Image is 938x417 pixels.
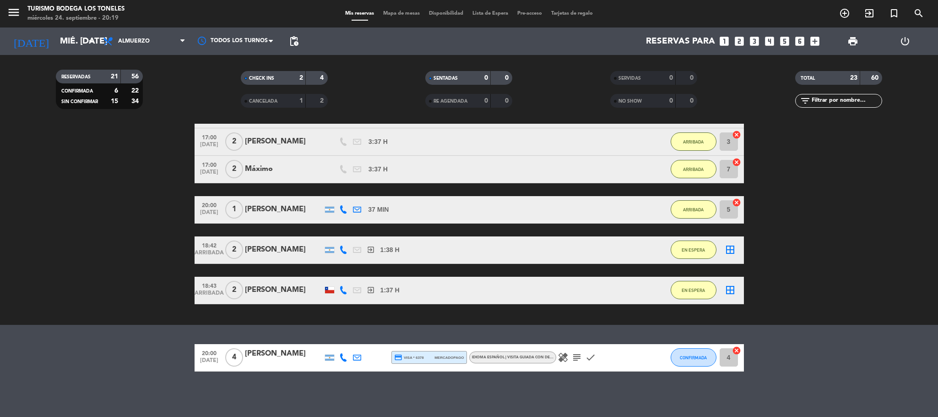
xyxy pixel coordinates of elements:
span: 1 [225,200,243,219]
strong: 2 [299,75,303,81]
strong: 60 [871,75,880,81]
span: SENTADAS [434,76,458,81]
strong: 34 [131,98,141,104]
strong: 22 [131,88,141,94]
span: Lista de Espera [468,11,513,16]
span: 20:00 [198,199,221,210]
span: Almuerzo [118,38,150,44]
div: miércoles 24. septiembre - 20:19 [27,14,125,23]
span: visa * 6378 [394,353,424,362]
span: CONFIRMADA [680,355,707,360]
i: check [585,352,596,363]
span: 4 [225,348,243,367]
i: healing [558,352,569,363]
span: ARRIBADA [683,167,704,172]
span: CANCELADA [249,99,277,104]
span: 1:38 H [380,245,400,255]
span: 3:37 H [369,137,388,147]
span: [DATE] [198,169,221,180]
i: subject [571,352,582,363]
span: EN ESPERA [682,247,705,252]
span: Disponibilidad [424,11,468,16]
strong: 21 [111,73,118,80]
strong: 0 [690,75,695,81]
strong: 0 [690,98,695,104]
span: CONFIRMADA [61,89,93,93]
strong: 1 [299,98,303,104]
span: RE AGENDADA [434,99,467,104]
i: looks_3 [748,35,760,47]
button: EN ESPERA [671,281,716,299]
span: NO SHOW [618,99,642,104]
strong: 0 [669,98,673,104]
i: looks_one [718,35,730,47]
span: 18:42 [198,240,221,250]
i: border_all [725,244,736,255]
i: credit_card [394,353,402,362]
strong: 0 [505,75,510,81]
i: turned_in_not [889,8,900,19]
strong: 0 [484,75,488,81]
div: [PERSON_NAME] [245,203,323,215]
span: EN ESPERA [682,288,705,293]
div: LOG OUT [879,27,931,55]
i: arrow_drop_down [85,36,96,47]
span: TOTAL [801,76,815,81]
i: looks_two [733,35,745,47]
i: power_settings_new [900,36,911,47]
button: CONFIRMADA [671,348,716,367]
i: border_all [725,285,736,296]
button: ARRIBADA [671,200,716,219]
span: 2 [225,132,243,151]
span: RESERVADAS [61,75,91,79]
span: [DATE] [198,357,221,368]
span: 3:37 H [369,164,388,175]
span: ARRIBADA [198,290,221,301]
span: Mis reservas [341,11,379,16]
span: ARRIBADA [683,139,704,144]
strong: 4 [320,75,325,81]
div: Máximo [245,163,323,175]
i: menu [7,5,21,19]
i: filter_list [800,95,811,106]
span: 2 [225,160,243,178]
input: Filtrar por nombre... [811,96,882,106]
div: [PERSON_NAME] [245,136,323,148]
strong: 0 [505,98,510,104]
span: Pre-acceso [513,11,547,16]
i: cancel [732,346,741,355]
span: pending_actions [288,36,299,47]
i: exit_to_app [367,246,375,254]
span: [DATE] [198,142,221,152]
div: [PERSON_NAME] [245,244,323,256]
strong: 15 [111,98,118,104]
span: Idioma Español | Visita guiada con degustación itinerante - Mosquita Muerta [472,356,635,359]
i: add_box [809,35,821,47]
strong: 0 [669,75,673,81]
div: Turismo Bodega Los Toneles [27,5,125,14]
strong: 2 [320,98,325,104]
i: exit_to_app [367,286,375,294]
i: search [913,8,924,19]
button: ARRIBADA [671,160,716,178]
span: 2 [225,281,243,299]
i: cancel [732,130,741,139]
span: Tarjetas de regalo [547,11,597,16]
button: menu [7,5,21,22]
span: 2 [225,241,243,259]
span: [DATE] [198,209,221,220]
i: exit_to_app [864,8,875,19]
span: SIN CONFIRMAR [61,99,98,104]
span: Reservas para [646,36,715,46]
strong: 56 [131,73,141,80]
span: 20:00 [198,347,221,358]
i: looks_4 [764,35,775,47]
button: EN ESPERA [671,241,716,259]
span: 18:43 [198,280,221,291]
span: 1:37 H [380,285,400,296]
button: ARRIBADA [671,132,716,151]
div: [PERSON_NAME] [245,284,323,296]
strong: 0 [484,98,488,104]
span: 37 MIN [368,204,389,215]
i: cancel [732,198,741,207]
